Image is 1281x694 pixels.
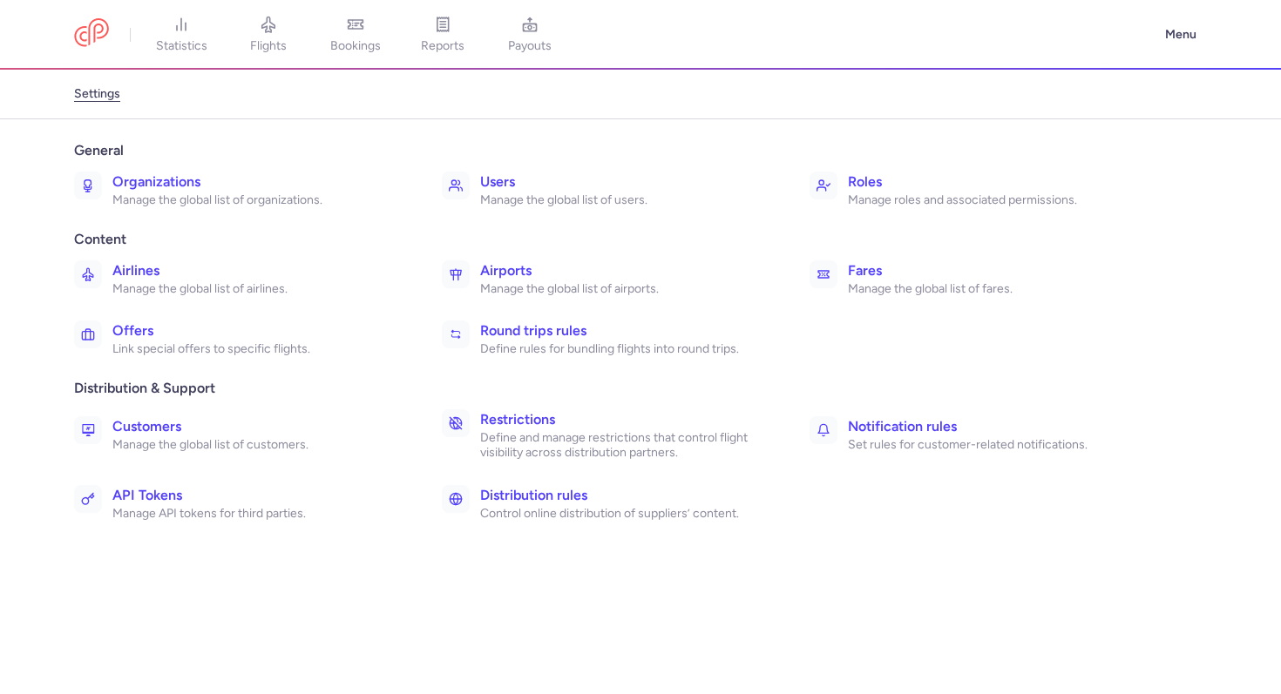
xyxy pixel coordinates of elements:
[67,253,424,304] a: AirlinesManage the global list of airlines.
[112,260,403,281] h3: Airlines
[112,341,403,357] p: Link special offers to specific flights.
[67,409,424,460] a: CustomersManage the global list of customers.
[508,38,552,54] span: payouts
[435,402,792,468] a: RestrictionsDefine and manage restrictions that control flight visibility across distribution par...
[112,320,403,341] h3: Offers
[421,38,464,54] span: reports
[67,313,424,364] a: OffersLink special offers to specific flights.
[225,16,312,54] a: flights
[399,16,486,54] a: reports
[112,192,403,208] p: Manage the global list of organizations.
[112,485,403,506] h3: API Tokens
[848,437,1139,453] p: Set rules for customer-related notifications.
[74,229,1207,250] span: Content
[435,253,792,304] a: AirportsManage the global list of airports.
[480,506,771,522] p: Control online distribution of suppliers’ content.
[803,253,1160,304] a: FaresManage the global list of fares.
[480,409,771,430] h3: Restrictions
[480,430,771,461] p: Define and manage restrictions that control flight visibility across distribution partners.
[480,172,771,192] h3: Users
[480,260,771,281] h3: Airports
[486,16,573,54] a: payouts
[435,478,792,529] a: Distribution rulesControl online distribution of suppliers’ content.
[848,192,1139,208] p: Manage roles and associated permissions.
[74,18,109,51] a: CitizenPlane red outlined logo
[480,192,771,208] p: Manage the global list of users.
[112,416,403,437] h3: Customers
[156,38,207,54] span: statistics
[480,281,771,297] p: Manage the global list of airports.
[848,260,1139,281] h3: Fares
[435,165,792,215] a: UsersManage the global list of users.
[480,320,771,341] h3: Round trips rules
[435,313,792,364] a: Round trips rulesDefine rules for bundling flights into round trips.
[803,165,1160,215] a: RolesManage roles and associated permissions.
[848,281,1139,297] p: Manage the global list of fares.
[112,172,403,192] h3: Organizations
[112,437,403,453] p: Manage the global list of customers.
[74,80,120,108] a: settings
[112,506,403,522] p: Manage API tokens for third parties.
[74,140,1207,161] span: General
[67,165,424,215] a: OrganizationsManage the global list of organizations.
[250,38,287,54] span: flights
[74,378,1207,399] span: Distribution & Support
[312,16,399,54] a: bookings
[803,409,1160,460] a: Notification rulesSet rules for customer-related notifications.
[848,416,1139,437] h3: Notification rules
[330,38,381,54] span: bookings
[112,281,403,297] p: Manage the global list of airlines.
[1155,18,1207,51] button: Menu
[67,478,424,529] a: API TokensManage API tokens for third parties.
[480,485,771,506] h3: Distribution rules
[480,341,771,357] p: Define rules for bundling flights into round trips.
[138,16,225,54] a: statistics
[848,172,1139,192] h3: Roles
